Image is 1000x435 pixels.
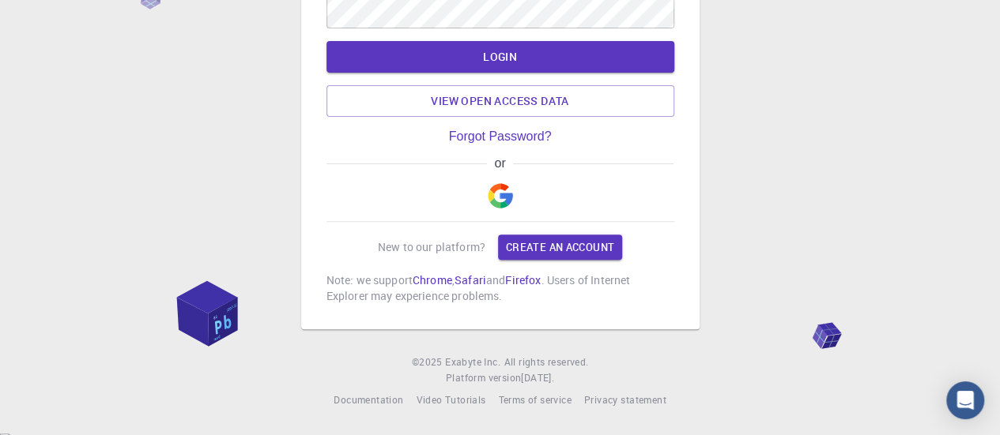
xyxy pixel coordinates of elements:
[445,355,500,368] span: Exabyte Inc.
[412,354,445,370] span: © 2025
[498,393,571,406] span: Terms of service
[488,183,513,208] img: Google
[584,393,666,406] span: Privacy statement
[416,392,485,408] a: Video Tutorials
[326,85,674,117] a: View open access data
[334,392,403,408] a: Documentation
[521,371,554,384] span: [DATE] .
[326,41,674,73] button: LOGIN
[521,370,554,386] a: [DATE].
[445,354,500,370] a: Exabyte Inc.
[584,392,666,408] a: Privacy statement
[378,239,485,255] p: New to our platform?
[505,272,541,287] a: Firefox
[334,393,403,406] span: Documentation
[413,272,452,287] a: Chrome
[946,381,984,419] div: Open Intercom Messenger
[326,272,674,304] p: Note: we support , and . Users of Internet Explorer may experience problems.
[416,393,485,406] span: Video Tutorials
[455,272,486,287] a: Safari
[498,234,622,260] a: Create an account
[446,370,521,386] span: Platform version
[449,129,552,144] a: Forgot Password?
[498,392,571,408] a: Terms of service
[487,156,513,171] span: or
[504,354,588,370] span: All rights reserved.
